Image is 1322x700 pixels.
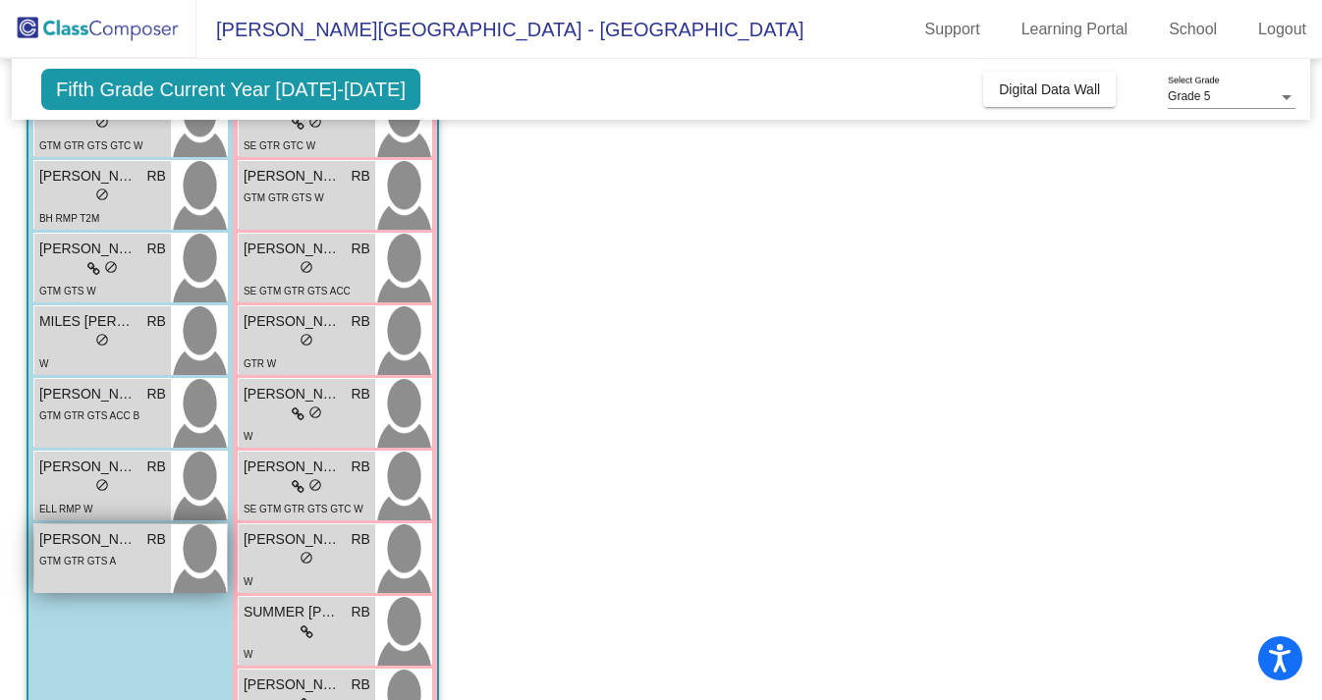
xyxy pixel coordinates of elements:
[351,166,369,187] span: RB
[909,14,996,45] a: Support
[244,192,324,203] span: GTM GTR GTS W
[95,188,109,201] span: do_not_disturb_alt
[300,260,313,274] span: do_not_disturb_alt
[39,213,99,224] span: BH RMP T2M
[308,478,322,492] span: do_not_disturb_alt
[41,69,420,110] span: Fifth Grade Current Year [DATE]-[DATE]
[351,674,369,695] span: RB
[39,529,138,550] span: [PERSON_NAME]
[300,333,313,347] span: do_not_disturb_alt
[244,140,315,151] span: SE GTR GTC W
[39,556,116,566] span: GTM GTR GTS A
[39,410,139,421] span: GTM GTR GTS ACC B
[146,311,165,332] span: RB
[351,602,369,622] span: RB
[244,431,252,442] span: W
[39,239,138,259] span: [PERSON_NAME]
[244,576,252,587] span: W
[999,81,1100,97] span: Digital Data Wall
[244,602,342,622] span: SUMMER [PERSON_NAME]
[39,311,138,332] span: MILES [PERSON_NAME]
[351,384,369,404] span: RB
[244,649,252,660] span: W
[196,14,804,45] span: [PERSON_NAME][GEOGRAPHIC_DATA] - [GEOGRAPHIC_DATA]
[351,239,369,259] span: RB
[1168,89,1210,103] span: Grade 5
[244,384,342,404] span: [PERSON_NAME]
[95,478,109,492] span: do_not_disturb_alt
[244,674,342,695] span: [PERSON_NAME]
[39,166,138,187] span: [PERSON_NAME]
[39,358,48,369] span: W
[1153,14,1233,45] a: School
[146,457,165,477] span: RB
[351,311,369,332] span: RB
[1242,14,1322,45] a: Logout
[983,72,1116,107] button: Digital Data Wall
[244,166,342,187] span: [PERSON_NAME]
[244,529,342,550] span: [PERSON_NAME]
[244,311,342,332] span: [PERSON_NAME]
[351,457,369,477] span: RB
[39,457,138,477] span: [PERSON_NAME]
[300,551,313,565] span: do_not_disturb_alt
[95,115,109,129] span: do_not_disturb_alt
[146,384,165,404] span: RB
[104,260,118,274] span: do_not_disturb_alt
[39,140,143,151] span: GTM GTR GTS GTC W
[308,405,322,419] span: do_not_disturb_alt
[1006,14,1144,45] a: Learning Portal
[244,239,342,259] span: [PERSON_NAME]
[244,504,363,514] span: SE GTM GTR GTS GTC W
[244,286,351,296] span: SE GTM GTR GTS ACC
[146,166,165,187] span: RB
[39,504,92,514] span: ELL RMP W
[244,457,342,477] span: [PERSON_NAME]
[39,384,138,404] span: [PERSON_NAME]
[308,115,322,129] span: do_not_disturb_alt
[146,239,165,259] span: RB
[146,529,165,550] span: RB
[39,286,96,296] span: GTM GTS W
[244,358,276,369] span: GTR W
[95,333,109,347] span: do_not_disturb_alt
[351,529,369,550] span: RB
